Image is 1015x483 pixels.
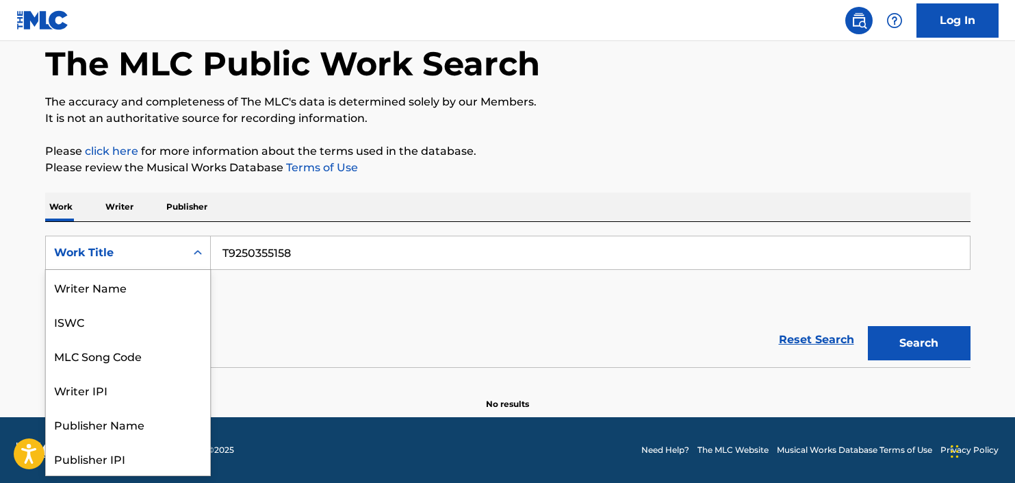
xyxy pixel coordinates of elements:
[697,444,769,456] a: The MLC Website
[916,3,999,38] a: Log In
[851,12,867,29] img: search
[886,12,903,29] img: help
[940,444,999,456] a: Privacy Policy
[45,94,971,110] p: The accuracy and completeness of The MLC's data is determined solely by our Members.
[772,325,861,355] a: Reset Search
[46,338,210,373] div: MLC Song Code
[46,441,210,475] div: Publisher IPI
[45,193,77,221] p: Work
[45,236,971,367] form: Search Form
[947,417,1015,483] iframe: Chat Widget
[162,193,211,221] p: Publisher
[951,431,959,472] div: Drag
[868,326,971,360] button: Search
[777,444,932,456] a: Musical Works Database Terms of Use
[85,145,138,158] a: click here
[45,110,971,127] p: It is not an authoritative source for recording information.
[54,245,177,261] div: Work Title
[46,407,210,441] div: Publisher Name
[45,160,971,176] p: Please review the Musical Works Database
[16,442,59,458] img: logo
[101,193,138,221] p: Writer
[16,10,69,30] img: MLC Logo
[641,444,689,456] a: Need Help?
[46,304,210,338] div: ISWC
[881,7,908,34] div: Help
[283,161,358,174] a: Terms of Use
[845,7,873,34] a: Public Search
[486,382,529,410] p: No results
[46,270,210,304] div: Writer Name
[45,143,971,160] p: Please for more information about the terms used in the database.
[46,373,210,407] div: Writer IPI
[45,43,540,84] h1: The MLC Public Work Search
